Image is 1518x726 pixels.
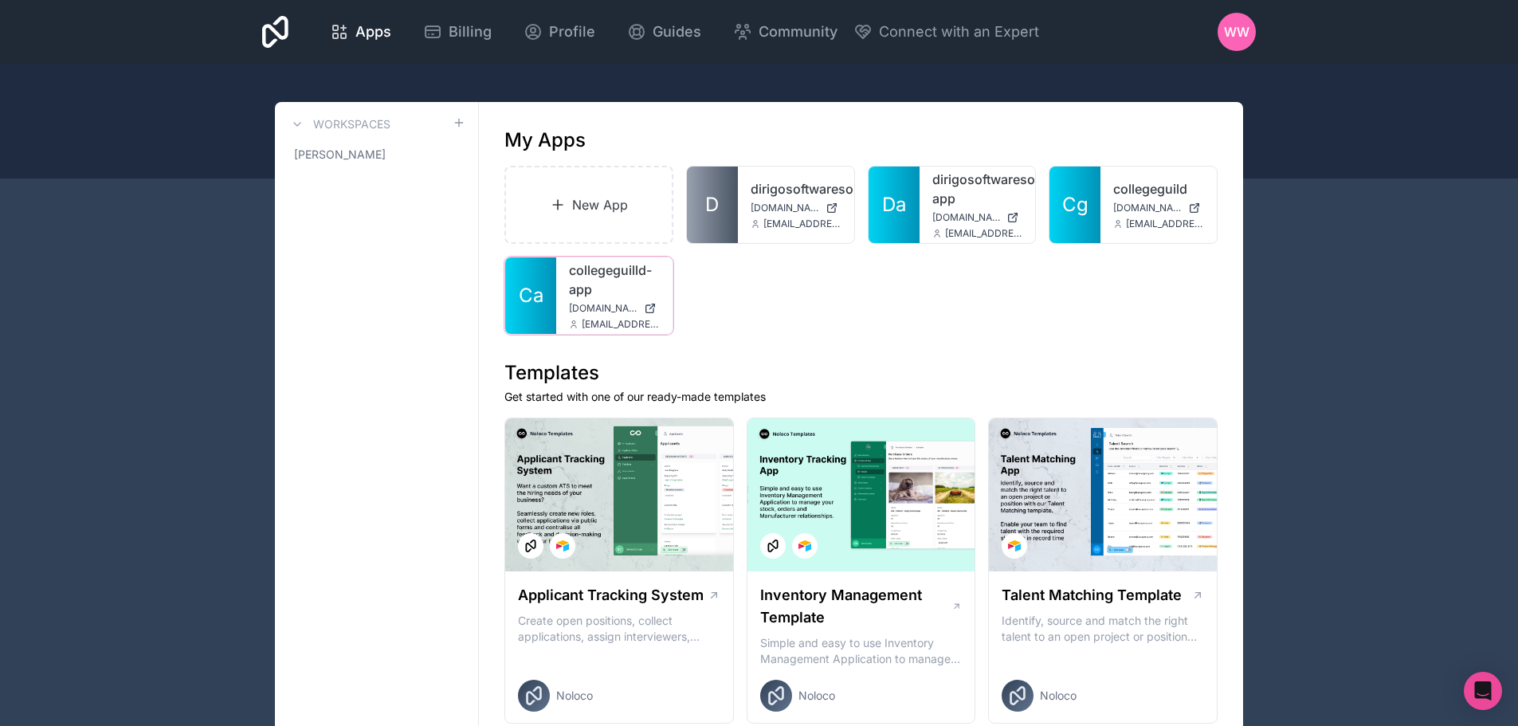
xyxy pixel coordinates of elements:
a: Profile [511,14,608,49]
span: [DOMAIN_NAME] [932,211,1001,224]
h1: Templates [504,360,1218,386]
button: Connect with an Expert [853,21,1039,43]
a: Billing [410,14,504,49]
span: Apps [355,21,391,43]
span: WW [1224,22,1249,41]
span: Connect with an Expert [879,21,1039,43]
span: [EMAIL_ADDRESS][DOMAIN_NAME] [763,218,841,230]
span: [EMAIL_ADDRESS][DOMAIN_NAME] [582,318,660,331]
a: New App [504,166,673,244]
p: Create open positions, collect applications, assign interviewers, centralise candidate feedback a... [518,613,720,645]
a: Da [869,167,920,243]
a: Community [720,14,850,49]
a: [PERSON_NAME] [288,140,465,169]
a: [DOMAIN_NAME] [569,302,660,315]
h1: Applicant Tracking System [518,584,704,606]
span: [PERSON_NAME] [294,147,386,163]
div: Open Intercom Messenger [1464,672,1502,710]
a: D [687,167,738,243]
a: [DOMAIN_NAME] [1113,202,1204,214]
h1: Talent Matching Template [1002,584,1182,606]
span: [DOMAIN_NAME] [751,202,819,214]
img: Airtable Logo [1008,540,1021,552]
a: Workspaces [288,115,390,134]
span: [DOMAIN_NAME] [569,302,637,315]
span: [EMAIL_ADDRESS][DOMAIN_NAME] [945,227,1023,240]
a: Guides [614,14,714,49]
a: Apps [317,14,404,49]
a: collegeguild [1113,179,1204,198]
a: Cg [1049,167,1100,243]
span: Cg [1062,192,1088,218]
img: Airtable Logo [798,540,811,552]
p: Simple and easy to use Inventory Management Application to manage your stock, orders and Manufact... [760,635,963,667]
a: [DOMAIN_NAME] [751,202,841,214]
span: Guides [653,21,701,43]
span: Noloco [798,688,835,704]
img: Airtable Logo [556,540,569,552]
a: Ca [505,257,556,334]
span: Noloco [556,688,593,704]
span: Community [759,21,837,43]
span: Da [882,192,906,218]
h1: Inventory Management Template [760,584,951,629]
a: dirigosoftwaresolutions-app [932,170,1023,208]
span: Noloco [1040,688,1077,704]
span: Profile [549,21,595,43]
a: collegeguilld-app [569,261,660,299]
h3: Workspaces [313,116,390,132]
span: [DOMAIN_NAME] [1113,202,1182,214]
span: D [705,192,719,218]
a: [DOMAIN_NAME] [932,211,1023,224]
span: [EMAIL_ADDRESS][DOMAIN_NAME] [1126,218,1204,230]
a: dirigosoftwaresolutions [751,179,841,198]
span: Billing [449,21,492,43]
h1: My Apps [504,128,586,153]
p: Identify, source and match the right talent to an open project or position with our Talent Matchi... [1002,613,1204,645]
span: Ca [519,283,543,308]
p: Get started with one of our ready-made templates [504,389,1218,405]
